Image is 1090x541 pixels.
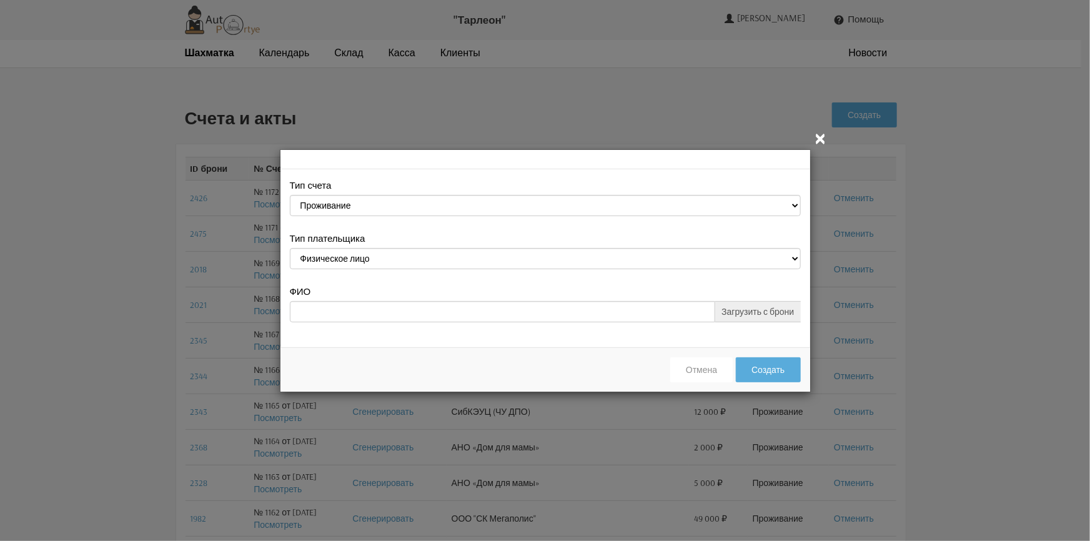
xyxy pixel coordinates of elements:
a: Загрузить с брони [715,301,800,322]
button: Создать [736,357,800,382]
i:  [813,131,828,146]
label: Тип плательщика [290,232,365,245]
button: Закрыть [813,131,828,146]
label: ФИО [290,285,311,298]
button: Отмена [670,357,733,382]
label: Тип счета [290,179,332,192]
